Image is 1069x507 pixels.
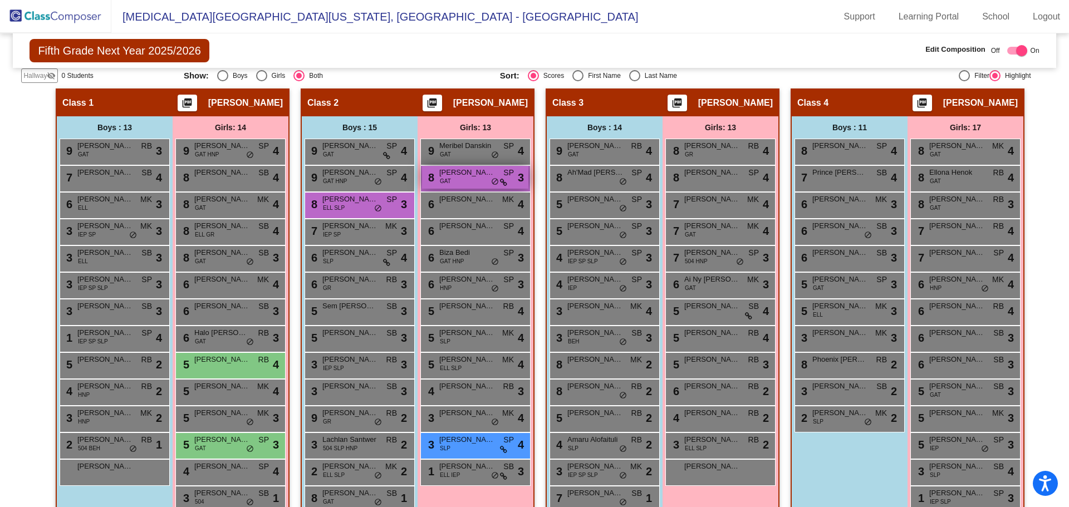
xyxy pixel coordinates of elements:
span: [PERSON_NAME] [322,274,378,285]
div: Girls: 13 [418,116,533,139]
span: 5 [553,225,562,237]
span: GAT [195,257,206,265]
span: 3 [518,169,524,186]
span: 4 [891,169,897,186]
span: [PERSON_NAME] [194,301,250,312]
div: Girls: 14 [173,116,288,139]
span: 7 [670,225,679,237]
span: [PERSON_NAME] [684,194,740,205]
span: 8 [670,171,679,184]
span: [PERSON_NAME] [322,194,378,205]
span: RB [386,274,397,286]
span: SB [876,220,887,232]
span: GR [685,150,693,159]
span: GAT [930,204,941,212]
span: SB [258,220,269,232]
span: 3 [891,276,897,293]
span: 8 [915,198,924,210]
span: RB [503,301,514,312]
span: 4 [763,223,769,239]
span: 3 [156,276,162,293]
span: Hallway [23,71,47,81]
span: 4 [553,252,562,264]
span: [PERSON_NAME] [77,167,133,178]
span: [PERSON_NAME] [77,220,133,232]
span: [PERSON_NAME] [439,301,495,312]
span: 6 [425,198,434,210]
span: [PERSON_NAME] [194,274,250,285]
a: School [973,8,1018,26]
div: Last Name [640,71,677,81]
span: Show: [184,71,209,81]
span: 8 [425,171,434,184]
span: do_not_disturb_alt [374,204,382,213]
span: HNP [440,284,452,292]
span: 6 [425,252,434,264]
span: Edit Composition [925,44,985,55]
span: 9 [180,145,189,157]
span: [PERSON_NAME] [929,220,985,232]
span: 4 [1008,249,1014,266]
span: SB [258,247,269,259]
span: do_not_disturb_alt [374,178,382,186]
span: 3 [518,276,524,293]
span: Ah'Mad [PERSON_NAME] [567,167,623,178]
span: 4 [518,196,524,213]
span: SP [631,247,642,259]
span: 3 [891,249,897,266]
span: [PERSON_NAME] [567,194,623,205]
span: Class 4 [797,97,828,109]
span: SB [141,247,152,259]
button: Print Students Details [668,95,687,111]
span: SB [748,301,759,312]
span: 3 [63,252,72,264]
span: SB [141,167,152,179]
div: Boys : 14 [547,116,663,139]
div: Girls: 13 [663,116,778,139]
div: Boys : 11 [792,116,908,139]
button: Print Students Details [913,95,932,111]
span: RB [141,140,152,152]
span: 4 [273,169,279,186]
span: 7 [670,198,679,210]
span: Class 2 [307,97,339,109]
span: do_not_disturb_alt [619,204,627,213]
span: GAT HNP [440,257,464,265]
span: 4 [1008,169,1014,186]
span: [PERSON_NAME] [77,301,133,312]
span: [PERSON_NAME] [812,247,868,258]
span: [PERSON_NAME] [194,247,250,258]
span: 9 [308,145,317,157]
span: 504 HNP [685,257,708,265]
span: Off [991,46,1000,56]
span: [PERSON_NAME] [439,220,495,232]
span: [PERSON_NAME] [812,140,868,151]
span: SLP [323,257,334,265]
span: SP [503,140,514,152]
span: do_not_disturb_alt [981,284,989,293]
span: ELL [78,204,88,212]
span: [PERSON_NAME] [567,274,623,285]
div: Filter [970,71,989,81]
span: 6 [915,278,924,291]
span: 6 [425,225,434,237]
span: 7 [308,225,317,237]
span: MK [747,274,759,286]
span: IEP SP [78,230,96,239]
span: 3 [156,249,162,266]
span: 4 [646,169,652,186]
span: SP [386,194,397,205]
span: 6 [670,278,679,291]
span: [PERSON_NAME] St [PERSON_NAME] [929,274,985,285]
span: 4 [273,196,279,213]
span: do_not_disturb_alt [129,231,137,240]
span: IEP SP [323,230,341,239]
span: [PERSON_NAME] [567,140,623,151]
span: 3 [891,196,897,213]
span: do_not_disturb_alt [619,178,627,186]
div: Girls: 17 [908,116,1023,139]
span: 6 [798,225,807,237]
span: MK [385,220,397,232]
a: Logout [1024,8,1069,26]
span: 4 [891,142,897,159]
